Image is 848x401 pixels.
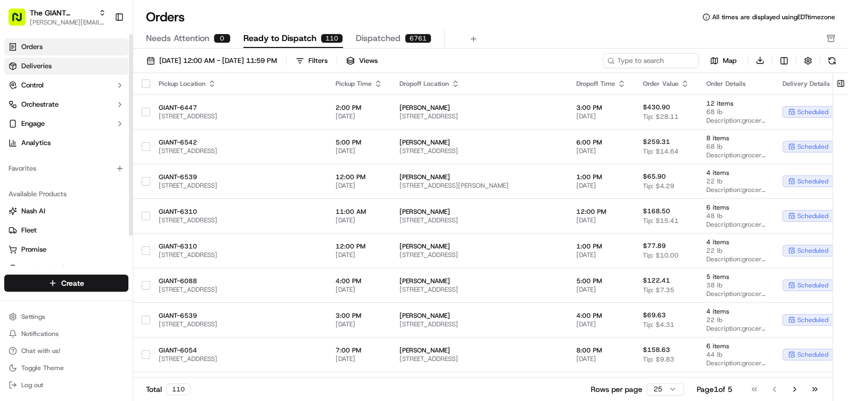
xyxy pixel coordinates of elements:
span: [DATE] [576,112,626,121]
span: [PERSON_NAME] [399,207,559,216]
span: 5 items [706,272,765,281]
span: 38 lb [706,281,765,290]
div: Page 1 of 5 [697,384,732,395]
div: Dropoff Time [576,79,626,88]
a: Analytics [4,134,128,151]
span: $158.63 [643,346,670,354]
div: Favorites [4,160,128,177]
div: 💻 [90,156,99,164]
button: Refresh [825,53,839,68]
div: We're available if you need us! [36,113,135,121]
span: 6:00 PM [576,138,626,147]
div: 0 [214,34,231,43]
span: [DATE] [576,355,626,363]
div: 110 [321,34,343,43]
span: Pylon [106,181,129,189]
span: [DATE] 12:00 AM - [DATE] 11:59 PM [159,56,277,66]
button: Product Catalog [4,260,128,277]
span: [PERSON_NAME] [399,173,559,181]
button: Engage [4,115,128,132]
span: All times are displayed using EDT timezone [712,13,835,21]
h1: Orders [146,9,185,26]
div: Filters [308,56,328,66]
span: Description: grocery bags [706,151,765,159]
a: Orders [4,38,128,55]
span: [STREET_ADDRESS] [159,181,319,190]
span: 4 items [706,307,765,316]
span: Orders [21,42,43,52]
div: Available Products [4,186,128,203]
span: Control [21,81,44,90]
span: Tip: $28.11 [643,113,679,121]
span: [STREET_ADDRESS] [159,147,319,155]
button: Log out [4,378,128,392]
span: $69.63 [643,311,666,319]
button: Filters [291,53,332,68]
a: Powered byPylon [75,180,129,189]
button: Start new chat [181,105,194,118]
span: [DATE] [336,251,382,259]
span: [STREET_ADDRESS] [159,112,319,121]
span: Nash AI [21,206,45,216]
span: [PERSON_NAME] [399,311,559,320]
div: Pickup Location [159,79,319,88]
input: Type to search [603,53,699,68]
span: Dispatched [356,32,401,45]
span: 5:00 PM [336,138,382,147]
span: 8:00 PM [576,346,626,355]
div: Start new chat [36,102,175,113]
span: [STREET_ADDRESS] [399,320,559,328]
span: 22 lb [706,246,765,255]
span: $168.50 [643,207,670,215]
span: 3:00 PM [576,103,626,112]
span: [PERSON_NAME] [399,103,559,112]
span: 6 items [706,203,765,212]
div: Order Value [643,79,689,88]
button: Chat with us! [4,343,128,358]
span: 6 items [706,376,765,385]
span: scheduled [797,281,828,290]
span: 4 items [706,238,765,246]
span: Settings [21,312,45,321]
span: Map [723,56,737,66]
span: 5:00 PM [576,277,626,285]
span: 6 items [706,342,765,350]
span: 22 lb [706,316,765,324]
span: Analytics [21,138,51,148]
span: Ready to Dispatch [243,32,316,45]
span: $259.31 [643,138,670,146]
span: [STREET_ADDRESS] [159,285,319,294]
span: [DATE] [336,355,382,363]
span: [DATE] [576,285,626,294]
span: [DATE] [336,320,382,328]
span: 4:00 PM [336,277,382,285]
span: Product Catalog [21,264,72,274]
span: [DATE] [336,285,382,294]
a: Fleet [9,226,124,235]
span: [PERSON_NAME][EMAIL_ADDRESS][PERSON_NAME][DOMAIN_NAME] [30,18,106,27]
span: scheduled [797,316,828,324]
span: $430.90 [643,103,670,111]
img: 1736555255976-a54dd68f-1ca7-489b-9aae-adbdc363a1c4 [11,102,30,121]
span: Chat with us! [21,347,60,355]
span: 4 items [706,169,765,177]
span: Toggle Theme [21,364,64,372]
span: Tip: $14.64 [643,147,679,156]
div: Pickup Time [336,79,382,88]
span: $122.41 [643,276,670,285]
span: Promise [21,245,46,254]
span: [DATE] [576,320,626,328]
button: Promise [4,241,128,258]
span: Create [61,278,84,288]
span: 4:00 PM [576,311,626,320]
span: Deliveries [21,61,52,71]
span: 12 items [706,99,765,108]
button: Nash AI [4,203,128,220]
span: scheduled [797,350,828,359]
div: 6761 [405,34,431,43]
span: $65.90 [643,172,666,181]
span: scheduled [797,212,828,220]
span: [PERSON_NAME] [399,277,559,285]
span: scheduled [797,177,828,186]
button: Toggle Theme [4,360,128,375]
